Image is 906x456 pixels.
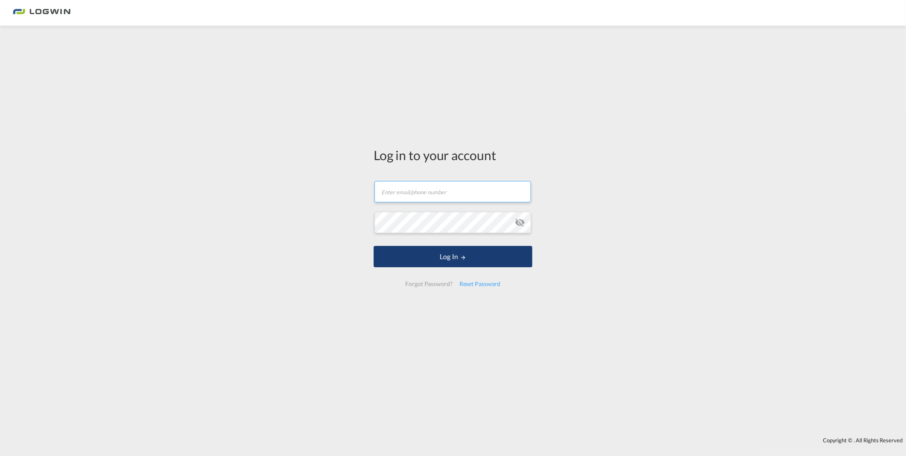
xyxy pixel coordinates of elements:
[374,146,532,164] div: Log in to your account
[13,3,70,23] img: 2761ae10d95411efa20a1f5e0282d2d7.png
[515,217,525,228] md-icon: icon-eye-off
[374,246,532,267] button: LOGIN
[456,276,504,292] div: Reset Password
[402,276,456,292] div: Forgot Password?
[375,181,531,202] input: Enter email/phone number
